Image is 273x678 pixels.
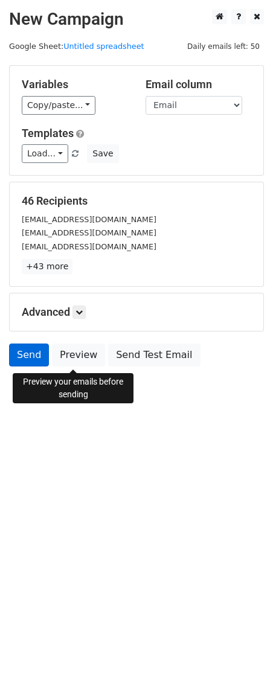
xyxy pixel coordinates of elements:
button: Save [87,144,118,163]
a: Send [9,344,49,366]
small: Google Sheet: [9,42,144,51]
a: Load... [22,144,68,163]
h5: Advanced [22,305,251,319]
a: Untitled spreadsheet [63,42,144,51]
small: [EMAIL_ADDRESS][DOMAIN_NAME] [22,242,156,251]
a: +43 more [22,259,72,274]
a: Templates [22,127,74,139]
a: Preview [52,344,105,366]
a: Copy/paste... [22,96,95,115]
a: Send Test Email [108,344,200,366]
h5: Variables [22,78,127,91]
h5: Email column [146,78,251,91]
h2: New Campaign [9,9,264,30]
a: Daily emails left: 50 [183,42,264,51]
small: [EMAIL_ADDRESS][DOMAIN_NAME] [22,228,156,237]
iframe: Chat Widget [213,620,273,678]
span: Daily emails left: 50 [183,40,264,53]
small: [EMAIL_ADDRESS][DOMAIN_NAME] [22,215,156,224]
div: Preview your emails before sending [13,373,133,403]
h5: 46 Recipients [22,194,251,208]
